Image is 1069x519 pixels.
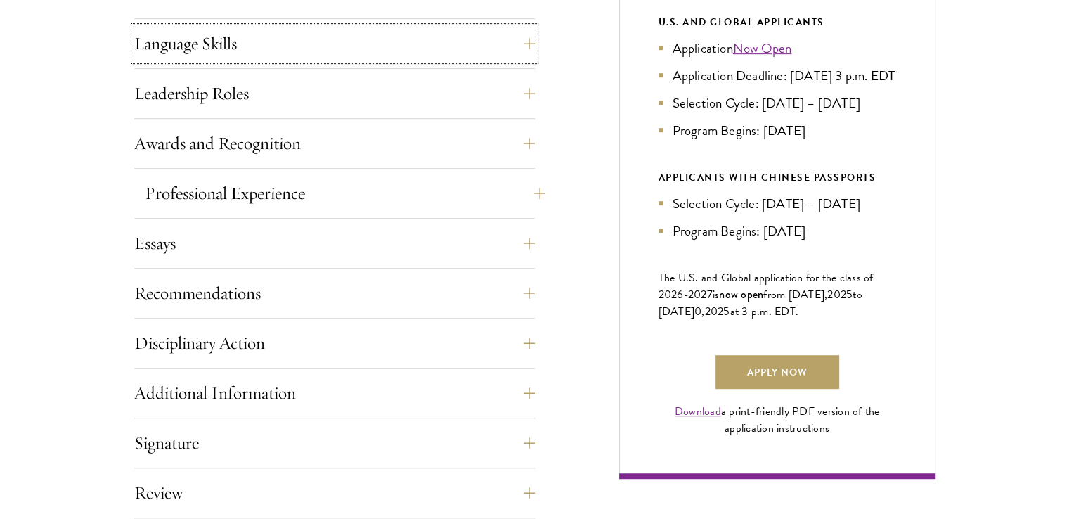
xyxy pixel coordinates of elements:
[145,177,545,210] button: Professional Experience
[713,286,720,303] span: is
[733,38,792,58] a: Now Open
[134,276,535,310] button: Recommendations
[134,426,535,460] button: Signature
[684,286,707,303] span: -202
[134,376,535,410] button: Additional Information
[659,169,896,186] div: APPLICANTS WITH CHINESE PASSPORTS
[694,303,701,320] span: 0
[659,221,896,241] li: Program Begins: [DATE]
[659,193,896,214] li: Selection Cycle: [DATE] – [DATE]
[134,77,535,110] button: Leadership Roles
[827,286,846,303] span: 202
[659,269,874,303] span: The U.S. and Global application for the class of 202
[659,403,896,437] div: a print-friendly PDF version of the application instructions
[134,476,535,510] button: Review
[730,303,799,320] span: at 3 p.m. EDT.
[719,286,763,302] span: now open
[705,303,724,320] span: 202
[659,13,896,31] div: U.S. and Global Applicants
[846,286,853,303] span: 5
[134,27,535,60] button: Language Skills
[675,403,721,420] a: Download
[659,65,896,86] li: Application Deadline: [DATE] 3 p.m. EDT
[659,286,862,320] span: to [DATE]
[134,127,535,160] button: Awards and Recognition
[134,226,535,260] button: Essays
[134,326,535,360] button: Disciplinary Action
[707,286,713,303] span: 7
[763,286,827,303] span: from [DATE],
[659,38,896,58] li: Application
[715,355,839,389] a: Apply Now
[677,286,683,303] span: 6
[659,120,896,141] li: Program Begins: [DATE]
[723,303,730,320] span: 5
[701,303,704,320] span: ,
[659,93,896,113] li: Selection Cycle: [DATE] – [DATE]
